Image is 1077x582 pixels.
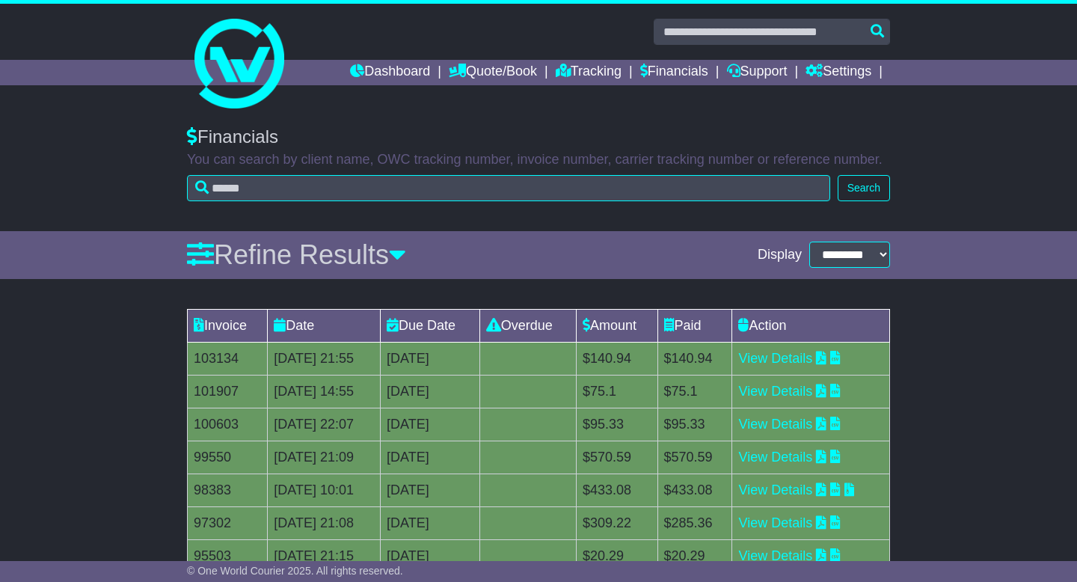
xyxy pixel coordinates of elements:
td: 99550 [188,441,268,474]
a: Support [727,60,788,85]
a: Settings [806,60,871,85]
a: Dashboard [350,60,430,85]
td: [DATE] [380,375,479,408]
td: [DATE] 21:09 [268,441,381,474]
a: View Details [738,384,812,399]
p: You can search by client name, OWC tracking number, invoice number, carrier tracking number or re... [187,152,890,168]
td: Action [732,309,890,342]
td: $140.94 [577,342,657,375]
td: $20.29 [657,539,732,572]
td: $570.59 [657,441,732,474]
td: Paid [657,309,732,342]
td: $285.36 [657,506,732,539]
span: Display [758,247,802,263]
td: Due Date [380,309,479,342]
a: View Details [738,351,812,366]
td: 101907 [188,375,268,408]
td: [DATE] [380,506,479,539]
td: 98383 [188,474,268,506]
td: $140.94 [657,342,732,375]
a: Tracking [556,60,622,85]
td: Date [268,309,381,342]
td: 95503 [188,539,268,572]
a: View Details [738,450,812,465]
td: [DATE] [380,441,479,474]
td: $433.08 [577,474,657,506]
td: [DATE] [380,408,479,441]
td: 100603 [188,408,268,441]
td: Amount [577,309,657,342]
td: $20.29 [577,539,657,572]
td: [DATE] [380,539,479,572]
a: Refine Results [187,239,406,270]
td: [DATE] 21:55 [268,342,381,375]
td: [DATE] 21:15 [268,539,381,572]
td: $75.1 [577,375,657,408]
td: $309.22 [577,506,657,539]
a: View Details [738,483,812,497]
td: Overdue [479,309,576,342]
td: [DATE] 14:55 [268,375,381,408]
td: [DATE] 10:01 [268,474,381,506]
td: $95.33 [657,408,732,441]
td: $75.1 [657,375,732,408]
td: Invoice [188,309,268,342]
td: [DATE] 22:07 [268,408,381,441]
button: Search [838,175,890,201]
a: View Details [738,417,812,432]
a: Quote/Book [449,60,537,85]
td: $570.59 [577,441,657,474]
td: $433.08 [657,474,732,506]
td: $95.33 [577,408,657,441]
td: [DATE] [380,342,479,375]
a: View Details [738,515,812,530]
a: View Details [738,548,812,563]
a: Financials [640,60,708,85]
td: 97302 [188,506,268,539]
div: Financials [187,126,890,148]
span: © One World Courier 2025. All rights reserved. [187,565,403,577]
td: [DATE] [380,474,479,506]
td: 103134 [188,342,268,375]
td: [DATE] 21:08 [268,506,381,539]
